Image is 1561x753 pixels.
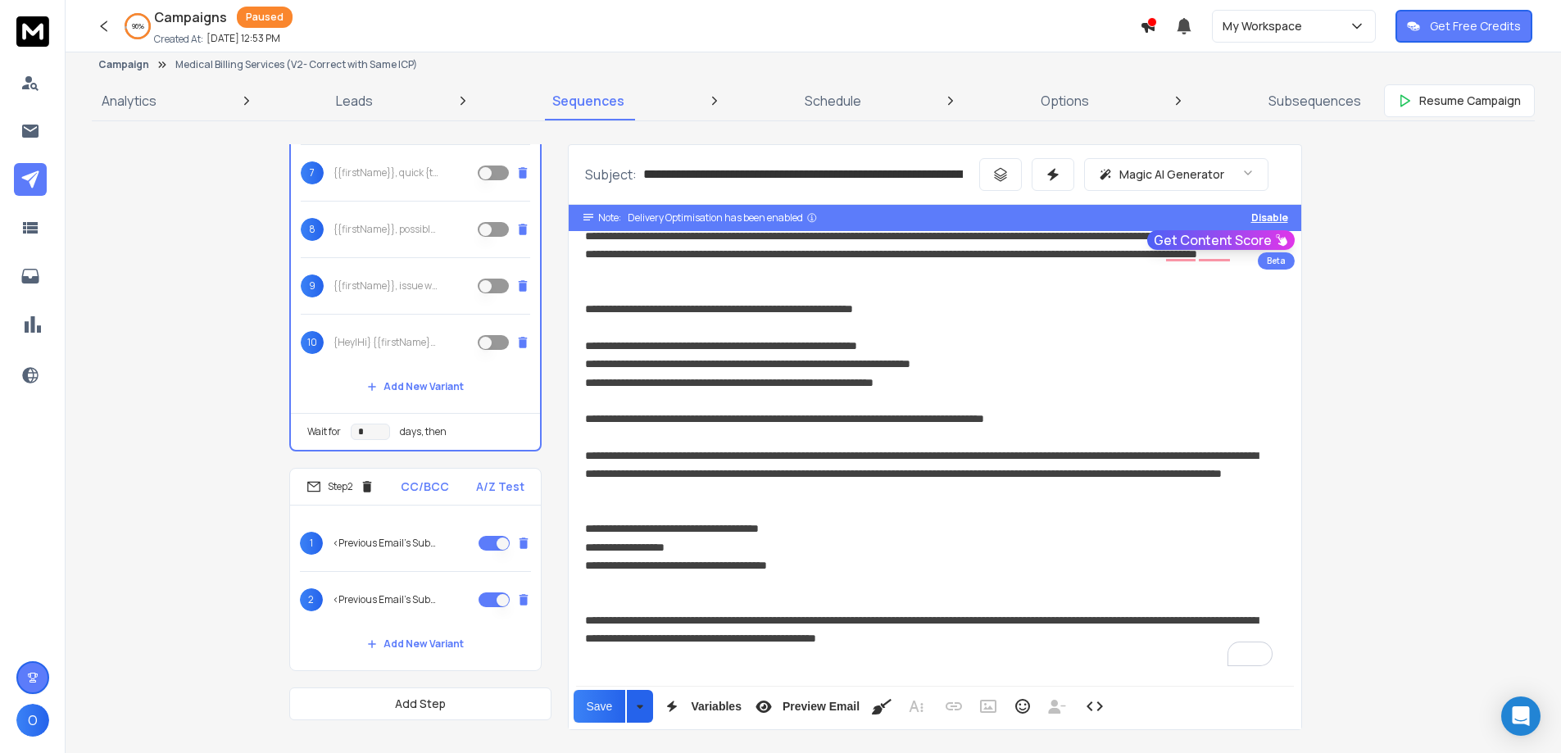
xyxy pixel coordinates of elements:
p: [DATE] 12:53 PM [206,32,280,45]
p: Subject: [585,165,637,184]
p: My Workspace [1223,18,1309,34]
p: Medical Billing Services (V2- Correct with Same ICP) [175,58,417,71]
div: Delivery Optimisation has been enabled [628,211,818,225]
h1: Campaigns [154,7,227,27]
button: O [16,704,49,737]
div: To enrich screen reader interactions, please activate Accessibility in Grammarly extension settings [569,231,1301,683]
button: Add New Variant [354,370,477,403]
a: Subsequences [1259,81,1371,120]
a: Sequences [542,81,634,120]
button: Variables [656,690,745,723]
p: Get Free Credits [1430,18,1521,34]
span: 7 [301,161,324,184]
span: 9 [301,274,324,297]
p: days, then [400,425,447,438]
div: Beta [1258,252,1295,270]
span: 2 [300,588,323,611]
span: 8 [301,218,324,241]
a: Analytics [92,81,166,120]
button: Code View [1079,690,1110,723]
button: More Text [901,690,932,723]
div: Step 2 [306,479,374,494]
p: Created At: [154,33,203,46]
p: CC/BCC [401,479,449,495]
span: 10 [301,331,324,354]
span: Variables [687,700,745,714]
button: Get Content Score [1147,230,1295,250]
p: Analytics [102,91,157,111]
button: Preview Email [748,690,863,723]
li: Step2CC/BCCA/Z Test1<Previous Email's Subject>2<Previous Email's Subject>Add New Variant [289,468,542,671]
p: Schedule [805,91,861,111]
p: {{firstName}}, possible gaps in reimbursements [334,223,438,236]
button: Add New Variant [354,628,477,660]
button: Magic AI Generator [1084,158,1268,191]
button: Campaign [98,58,149,71]
p: Options [1041,91,1089,111]
span: Preview Email [779,700,863,714]
button: Resume Campaign [1384,84,1535,117]
button: Disable [1251,211,1288,225]
div: Open Intercom Messenger [1501,696,1541,736]
p: <Previous Email's Subject> [333,537,438,550]
button: Emoticons [1007,690,1038,723]
button: Add Step [289,687,551,720]
p: {{firstName}}, issue with payment delays [334,279,438,293]
p: Sequences [552,91,624,111]
button: Get Free Credits [1395,10,1532,43]
span: 1 [300,532,323,555]
p: {Hey|Hi} {{firstName}}, thought you’d want to see this [334,336,438,349]
p: A/Z Test [476,479,524,495]
button: Clean HTML [866,690,897,723]
p: Magic AI Generator [1119,166,1224,183]
button: Save [574,690,626,723]
a: Schedule [795,81,871,120]
button: Insert Link (Ctrl+K) [938,690,969,723]
p: <Previous Email's Subject> [333,593,438,606]
p: Leads [336,91,373,111]
button: Insert Image (Ctrl+P) [973,690,1004,723]
span: Note: [598,211,621,225]
button: Insert Unsubscribe Link [1041,690,1073,723]
p: Subsequences [1268,91,1361,111]
p: Wait for [307,425,341,438]
p: {{firstName}}, quick {thought|question} on your {{AR|accounts receivable|ARs}} process [334,166,438,179]
div: Paused [237,7,293,28]
a: Options [1031,81,1099,120]
p: 96 % [132,21,144,31]
a: Leads [326,81,383,120]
